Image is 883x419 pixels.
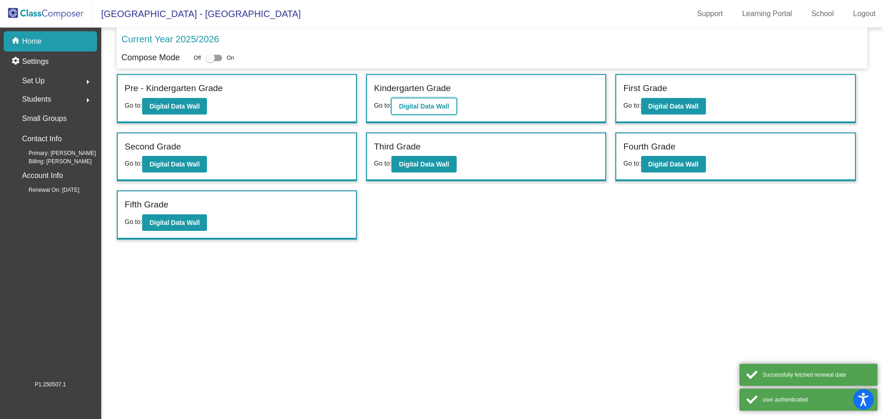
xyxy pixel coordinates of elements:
p: Contact Info [22,132,62,145]
span: [GEOGRAPHIC_DATA] - [GEOGRAPHIC_DATA] [92,6,301,21]
label: Fourth Grade [623,140,675,154]
button: Digital Data Wall [142,156,207,172]
span: Set Up [22,75,45,87]
b: Digital Data Wall [149,161,200,168]
button: Digital Data Wall [142,98,207,115]
span: On [227,54,234,62]
b: Digital Data Wall [399,161,449,168]
span: Go to: [623,102,641,109]
label: Kindergarten Grade [374,82,451,95]
span: Go to: [623,160,641,167]
b: Digital Data Wall [648,161,699,168]
a: Support [690,6,730,21]
label: Pre - Kindergarten Grade [125,82,223,95]
span: Students [22,93,51,106]
p: Account Info [22,169,63,182]
button: Digital Data Wall [641,98,706,115]
button: Digital Data Wall [391,98,456,115]
b: Digital Data Wall [149,103,200,110]
span: Renewal On: [DATE] [14,186,79,194]
div: Fetched school contacts [763,346,871,354]
div: Successfully fetched renewal date [763,371,871,379]
a: Learning Portal [735,6,800,21]
span: Primary: [PERSON_NAME] [14,149,96,157]
b: Digital Data Wall [648,103,699,110]
b: Digital Data Wall [149,219,200,226]
span: Go to: [125,102,142,109]
b: Digital Data Wall [399,103,449,110]
span: Go to: [374,102,391,109]
mat-icon: home [11,36,22,47]
p: Small Groups [22,112,67,125]
p: Compose Mode [121,52,180,64]
span: Off [194,54,201,62]
span: Go to: [125,218,142,225]
p: Settings [22,56,49,67]
mat-icon: arrow_right [82,95,93,106]
mat-icon: arrow_right [82,76,93,87]
label: Fifth Grade [125,198,168,212]
span: Go to: [125,160,142,167]
span: Go to: [374,160,391,167]
label: Third Grade [374,140,420,154]
p: Home [22,36,42,47]
label: First Grade [623,82,667,95]
button: Digital Data Wall [641,156,706,172]
button: Digital Data Wall [142,214,207,231]
a: Logout [846,6,883,21]
p: Current Year 2025/2026 [121,32,219,46]
mat-icon: settings [11,56,22,67]
a: School [804,6,841,21]
button: Digital Data Wall [391,156,456,172]
label: Second Grade [125,140,181,154]
span: Billing: [PERSON_NAME] [14,157,92,166]
div: user authenticated [763,396,871,404]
